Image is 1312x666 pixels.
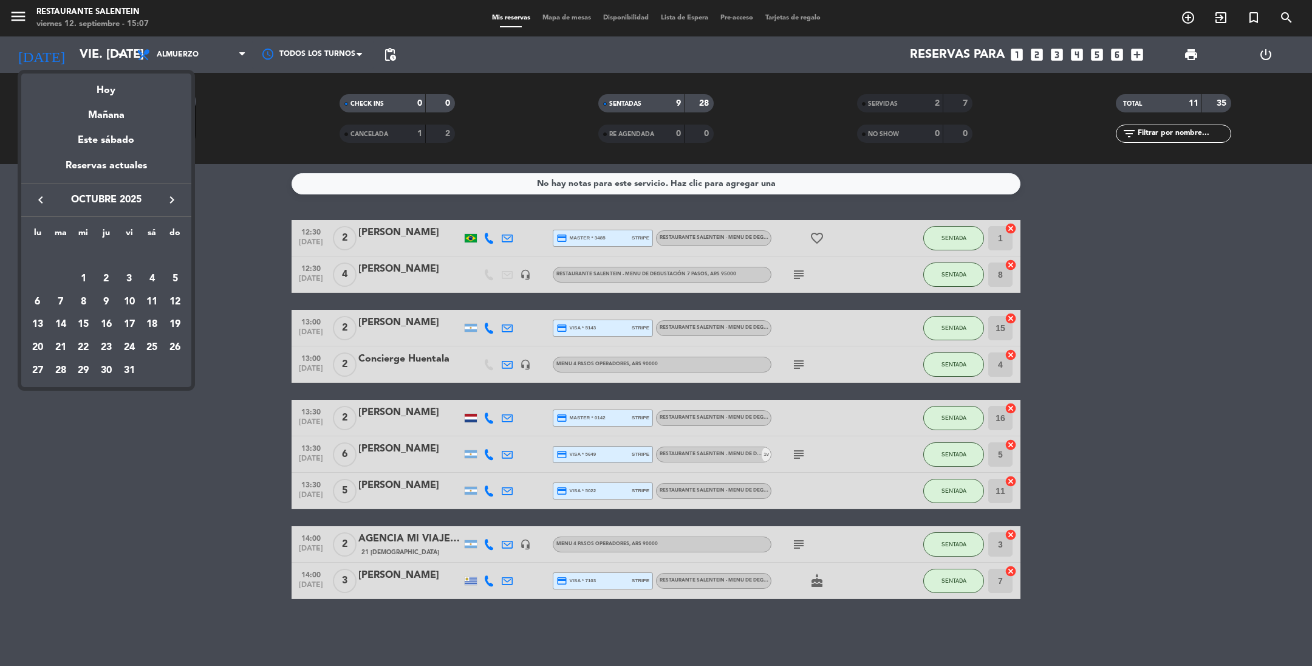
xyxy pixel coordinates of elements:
th: lunes [26,226,49,245]
td: 19 de octubre de 2025 [163,314,186,337]
div: 29 [73,360,94,381]
td: 22 de octubre de 2025 [72,336,95,359]
div: 24 [119,337,140,358]
div: 1 [73,269,94,289]
div: 30 [96,360,117,381]
div: 27 [27,360,48,381]
div: Reservas actuales [21,158,191,183]
td: 8 de octubre de 2025 [72,290,95,314]
div: 2 [96,269,117,289]
td: 29 de octubre de 2025 [72,359,95,382]
div: 9 [96,292,117,312]
th: martes [49,226,72,245]
div: 8 [73,292,94,312]
div: 6 [27,292,48,312]
th: domingo [163,226,186,245]
td: 9 de octubre de 2025 [95,290,118,314]
td: OCT. [26,245,186,268]
div: 18 [142,315,162,335]
td: 5 de octubre de 2025 [163,267,186,290]
div: 15 [73,315,94,335]
td: 25 de octubre de 2025 [141,336,164,359]
div: 11 [142,292,162,312]
td: 13 de octubre de 2025 [26,314,49,337]
span: octubre 2025 [52,192,161,208]
div: 21 [50,337,71,358]
div: 4 [142,269,162,289]
div: 28 [50,360,71,381]
td: 15 de octubre de 2025 [72,314,95,337]
button: keyboard_arrow_right [161,192,183,208]
td: 11 de octubre de 2025 [141,290,164,314]
div: Mañana [21,98,191,123]
td: 30 de octubre de 2025 [95,359,118,382]
div: Hoy [21,74,191,98]
div: 22 [73,337,94,358]
div: 5 [165,269,185,289]
td: 6 de octubre de 2025 [26,290,49,314]
div: 17 [119,315,140,335]
i: keyboard_arrow_right [165,193,179,207]
td: 20 de octubre de 2025 [26,336,49,359]
td: 28 de octubre de 2025 [49,359,72,382]
div: 16 [96,315,117,335]
i: keyboard_arrow_left [33,193,48,207]
td: 24 de octubre de 2025 [118,336,141,359]
th: viernes [118,226,141,245]
td: 2 de octubre de 2025 [95,267,118,290]
div: 19 [165,315,185,335]
td: 18 de octubre de 2025 [141,314,164,337]
td: 14 de octubre de 2025 [49,314,72,337]
td: 1 de octubre de 2025 [72,267,95,290]
div: 3 [119,269,140,289]
td: 27 de octubre de 2025 [26,359,49,382]
td: 16 de octubre de 2025 [95,314,118,337]
td: 17 de octubre de 2025 [118,314,141,337]
div: 10 [119,292,140,312]
button: keyboard_arrow_left [30,192,52,208]
div: 14 [50,315,71,335]
div: 12 [165,292,185,312]
td: 23 de octubre de 2025 [95,336,118,359]
td: 7 de octubre de 2025 [49,290,72,314]
div: Este sábado [21,123,191,157]
div: 26 [165,337,185,358]
td: 4 de octubre de 2025 [141,267,164,290]
div: 20 [27,337,48,358]
td: 12 de octubre de 2025 [163,290,186,314]
td: 26 de octubre de 2025 [163,336,186,359]
div: 7 [50,292,71,312]
th: sábado [141,226,164,245]
div: 23 [96,337,117,358]
div: 25 [142,337,162,358]
th: miércoles [72,226,95,245]
td: 31 de octubre de 2025 [118,359,141,382]
td: 3 de octubre de 2025 [118,267,141,290]
td: 10 de octubre de 2025 [118,290,141,314]
div: 31 [119,360,140,381]
td: 21 de octubre de 2025 [49,336,72,359]
th: jueves [95,226,118,245]
div: 13 [27,315,48,335]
